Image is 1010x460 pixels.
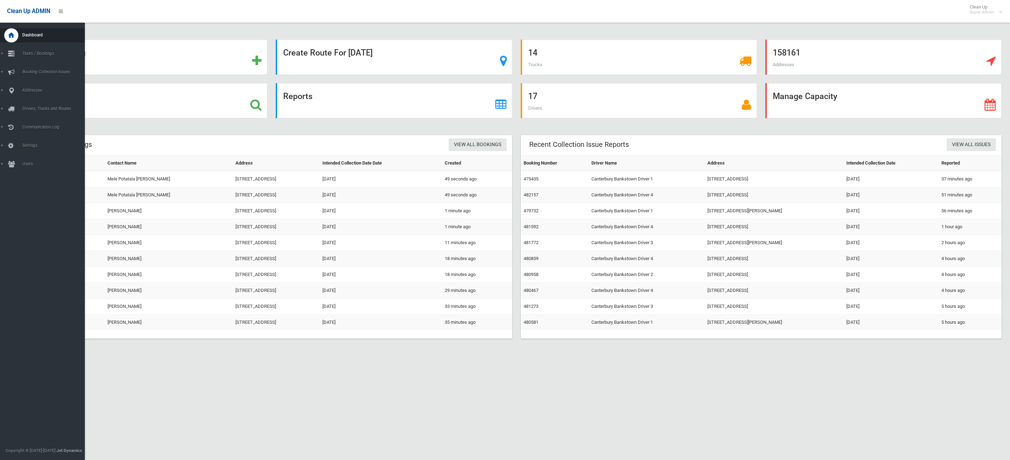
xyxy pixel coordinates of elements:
a: 480581 [524,320,538,325]
td: 49 seconds ago [442,171,512,187]
a: 158161 Addresses [765,40,1002,75]
td: [STREET_ADDRESS] [705,171,843,187]
span: Addresses [20,88,93,93]
strong: 158161 [773,48,800,58]
td: [PERSON_NAME] [105,267,233,283]
a: Search [31,83,267,118]
span: Drivers, Trucks and Routes [20,106,93,111]
strong: Manage Capacity [773,91,837,101]
td: Mele Potatala [PERSON_NAME] [105,171,233,187]
a: 14 Trucks [521,40,757,75]
strong: Create Route For [DATE] [283,48,373,58]
th: Intended Collection Date [843,155,938,171]
td: 5 hours ago [939,299,1002,315]
span: Drivers [528,105,542,111]
td: Canterbury Bankstown Driver 1 [589,203,705,219]
td: [STREET_ADDRESS] [233,187,320,203]
td: [DATE] [320,315,442,330]
a: Add Booking [31,40,267,75]
td: [PERSON_NAME] [105,283,233,299]
span: Clean Up ADMIN [7,8,50,15]
a: 481273 [524,304,538,309]
td: [DATE] [843,235,938,251]
a: 481772 [524,240,538,245]
th: Address [233,155,320,171]
td: Canterbury Bankstown Driver 1 [589,171,705,187]
td: Canterbury Bankstown Driver 3 [589,235,705,251]
a: Manage Capacity [765,83,1002,118]
td: [DATE] [843,315,938,330]
td: [DATE] [843,251,938,267]
td: [STREET_ADDRESS] [233,251,320,267]
a: 17 Drivers [521,83,757,118]
span: Communication Log [20,125,93,130]
td: [STREET_ADDRESS] [233,219,320,235]
th: Reported [939,155,1002,171]
td: 18 minutes ago [442,251,512,267]
td: 11 minutes ago [442,235,512,251]
td: Canterbury Bankstown Driver 4 [589,219,705,235]
a: 482157 [524,192,538,197]
td: [STREET_ADDRESS] [233,299,320,315]
td: Canterbury Bankstown Driver 4 [589,187,705,203]
td: [DATE] [843,187,938,203]
td: [STREET_ADDRESS] [705,187,843,203]
td: 4 hours ago [939,251,1002,267]
td: 1 minute ago [442,219,512,235]
td: [DATE] [843,203,938,219]
strong: 14 [528,48,537,58]
td: Canterbury Bankstown Driver 1 [589,315,705,330]
td: [DATE] [320,187,442,203]
th: Booking Number [521,155,589,171]
td: [STREET_ADDRESS] [233,267,320,283]
span: Tasks / Bookings [20,51,93,56]
td: [PERSON_NAME] [105,203,233,219]
th: Created [442,155,512,171]
td: [DATE] [320,283,442,299]
td: Canterbury Bankstown Driver 2 [589,267,705,283]
span: Trucks [528,62,542,67]
th: Address [705,155,843,171]
td: 1 minute ago [442,203,512,219]
td: [STREET_ADDRESS][PERSON_NAME] [705,203,843,219]
td: [PERSON_NAME] [105,315,233,330]
a: View All Issues [947,138,996,151]
td: [STREET_ADDRESS] [233,283,320,299]
td: [DATE] [843,267,938,283]
a: 481592 [524,224,538,229]
a: 480958 [524,272,538,277]
td: Canterbury Bankstown Driver 3 [589,299,705,315]
td: [DATE] [843,219,938,235]
td: [PERSON_NAME] [105,235,233,251]
td: Mele Potatala [PERSON_NAME] [105,187,233,203]
a: 480467 [524,288,538,293]
td: [DATE] [320,299,442,315]
small: Super Admin [970,10,994,15]
a: 475435 [524,176,538,182]
td: [DATE] [320,219,442,235]
td: [DATE] [320,203,442,219]
a: 480859 [524,256,538,261]
span: Dashboard [20,33,93,38]
strong: Jet Dynamics [57,448,82,453]
td: 1 hour ago [939,219,1002,235]
td: [STREET_ADDRESS] [705,219,843,235]
td: 5 hours ago [939,315,1002,330]
th: Contact Name [105,155,233,171]
td: [DATE] [320,267,442,283]
td: [STREET_ADDRESS] [705,299,843,315]
td: [STREET_ADDRESS][PERSON_NAME] [705,315,843,330]
td: [STREET_ADDRESS][PERSON_NAME] [705,235,843,251]
td: 56 minutes ago [939,203,1002,219]
td: [PERSON_NAME] [105,251,233,267]
strong: Reports [283,91,313,101]
td: Canterbury Bankstown Driver 4 [589,283,705,299]
td: 33 minutes ago [442,299,512,315]
td: [PERSON_NAME] [105,299,233,315]
span: Users [20,161,93,166]
td: [STREET_ADDRESS] [705,267,843,283]
td: 29 minutes ago [442,283,512,299]
a: 479732 [524,208,538,213]
td: [DATE] [320,235,442,251]
span: Copyright © [DATE]-[DATE] [6,448,56,453]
